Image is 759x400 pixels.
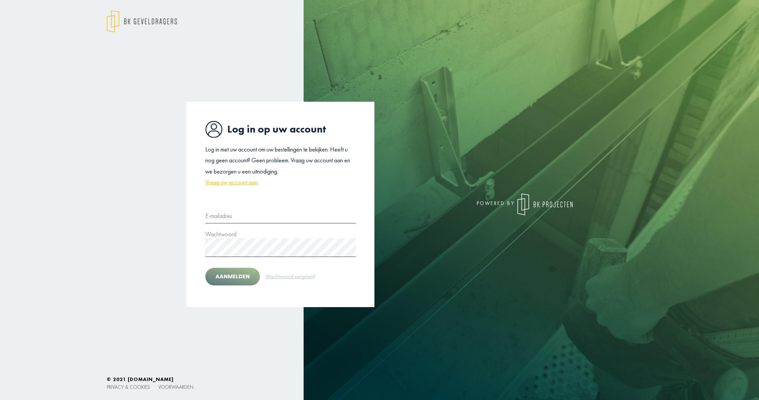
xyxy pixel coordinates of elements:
div: powered by [385,194,573,215]
a: Privacy & cookies [107,384,150,390]
a: Vraag uw account aan [205,177,258,188]
img: icon [205,121,222,138]
p: Log in met uw account om uw bestellingen te bekijken. Heeft u nog geen account? Geen probleem. Vr... [205,144,356,188]
img: logo [107,10,177,33]
img: logo [517,194,573,215]
h6: © 2021 [DOMAIN_NAME] [107,376,652,382]
h1: Log in op uw account [205,121,356,138]
a: Voorwaarden [158,384,193,390]
a: Wachtwoord vergeten? [265,272,316,281]
label: Wachtwoord [205,229,237,240]
button: Aanmelden [205,268,260,285]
